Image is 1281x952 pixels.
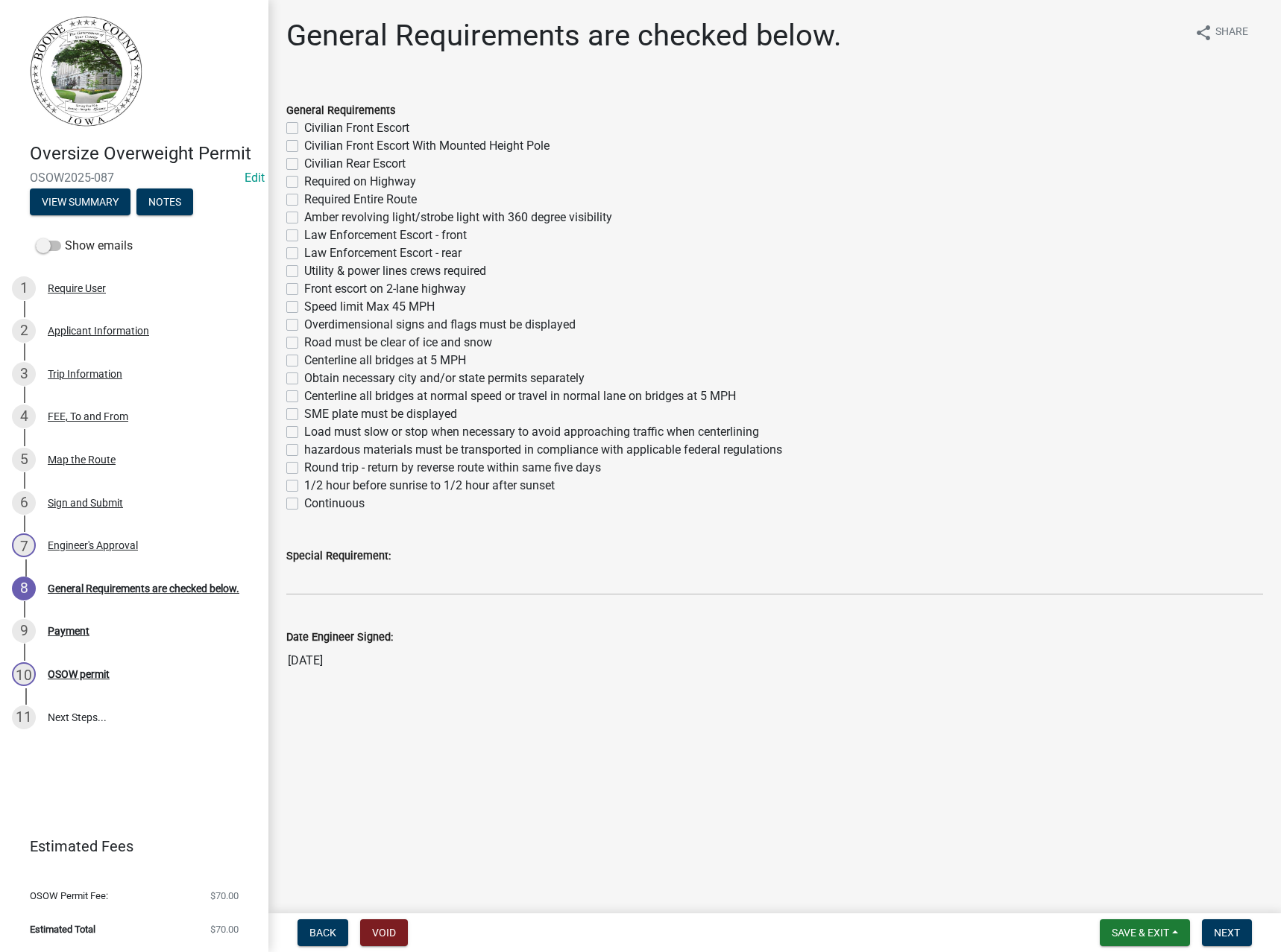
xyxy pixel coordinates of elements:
[304,387,736,405] label: Centerline all bridges at normal speed or travel in normal lane on bridges at 5 MPH
[304,477,555,495] label: 1/2 hour before sunrise to 1/2 hour after sunset
[48,369,122,379] div: Trip Information
[304,334,492,352] label: Road must be clear of ice and snow
[304,405,457,423] label: SME plate must be displayed
[304,495,365,513] label: Continuous
[304,298,435,316] label: Speed limit Max 45 MPH
[304,173,416,191] label: Required on Highway
[136,197,193,209] wm-modal-confirm: Notes
[286,106,395,116] label: General Requirements
[48,411,128,422] div: FEE, To and From
[12,831,245,861] a: Estimated Fees
[48,454,116,465] div: Map the Route
[48,626,89,636] div: Payment
[304,369,585,387] label: Obtain necessary city and/or state permits separately
[286,18,842,54] h1: General Requirements are checked below.
[48,326,149,336] div: Applicant Information
[1100,919,1190,946] button: Save & Exit
[1183,18,1260,47] button: shareShare
[12,705,36,729] div: 11
[48,669,110,679] div: OSOW permit
[304,280,466,298] label: Front escort on 2-lane highway
[30,188,130,215] button: View Summary
[304,244,462,262] label: Law Enforcement Escort - rear
[1215,24,1248,42] span: Share
[304,262,486,280] label: Utility & power lines crews required
[304,352,466,369] label: Centerline all bridges at 5 MPH
[304,209,612,226] label: Amber revolving light/strobe light with 360 degree visibility
[36,237,133,255] label: Show emails
[12,619,36,643] div: 9
[30,143,256,165] h4: Oversize Overweight Permit
[12,362,36,386] div: 3
[1112,927,1169,939] span: Save & Exit
[12,577,36,600] div: 8
[304,226,467,244] label: Law Enforcement Escort - front
[30,924,95,934] span: Estimated Total
[136,188,193,215] button: Notes
[298,919,348,946] button: Back
[12,662,36,686] div: 10
[12,404,36,428] div: 4
[48,583,239,594] div: General Requirements are checked below.
[12,276,36,300] div: 1
[309,927,336,939] span: Back
[30,891,108,901] span: OSOW Permit Fee:
[286,551,391,562] label: Special Requirement:
[48,283,106,293] div: Require User
[245,171,265,185] wm-modal-confirm: Edit Application Number
[304,441,782,459] label: hazardous materials must be transported in compliance with applicable federal regulations
[245,171,265,185] a: Edit
[304,137,550,155] label: Civilian Front Escort With Mounted Height Pole
[48,540,138,550] div: Engineer's Approval
[30,197,130,209] wm-modal-confirm: Summary
[210,891,239,901] span: $70.00
[1202,919,1252,946] button: Next
[304,155,406,173] label: Civilian Rear Escort
[304,119,409,137] label: Civilian Front Escort
[304,423,759,441] label: Load must slow or stop when necessary to avoid approaching traffic when centerlining
[12,319,36,343] div: 2
[30,171,239,185] span: OSOW2025-087
[304,316,576,334] label: Overdimensional signs and flags must be displayed
[1195,24,1212,42] i: share
[30,16,143,127] img: Boone County, Iowa
[304,459,601,477] label: Round trip - return by reverse route within same five days
[286,632,393,643] label: Date Engineer Signed:
[210,924,239,934] span: $70.00
[12,491,36,515] div: 6
[1214,927,1240,939] span: Next
[12,448,36,472] div: 5
[48,498,123,508] div: Sign and Submit
[360,919,408,946] button: Void
[12,533,36,557] div: 7
[304,191,417,209] label: Required Entire Route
